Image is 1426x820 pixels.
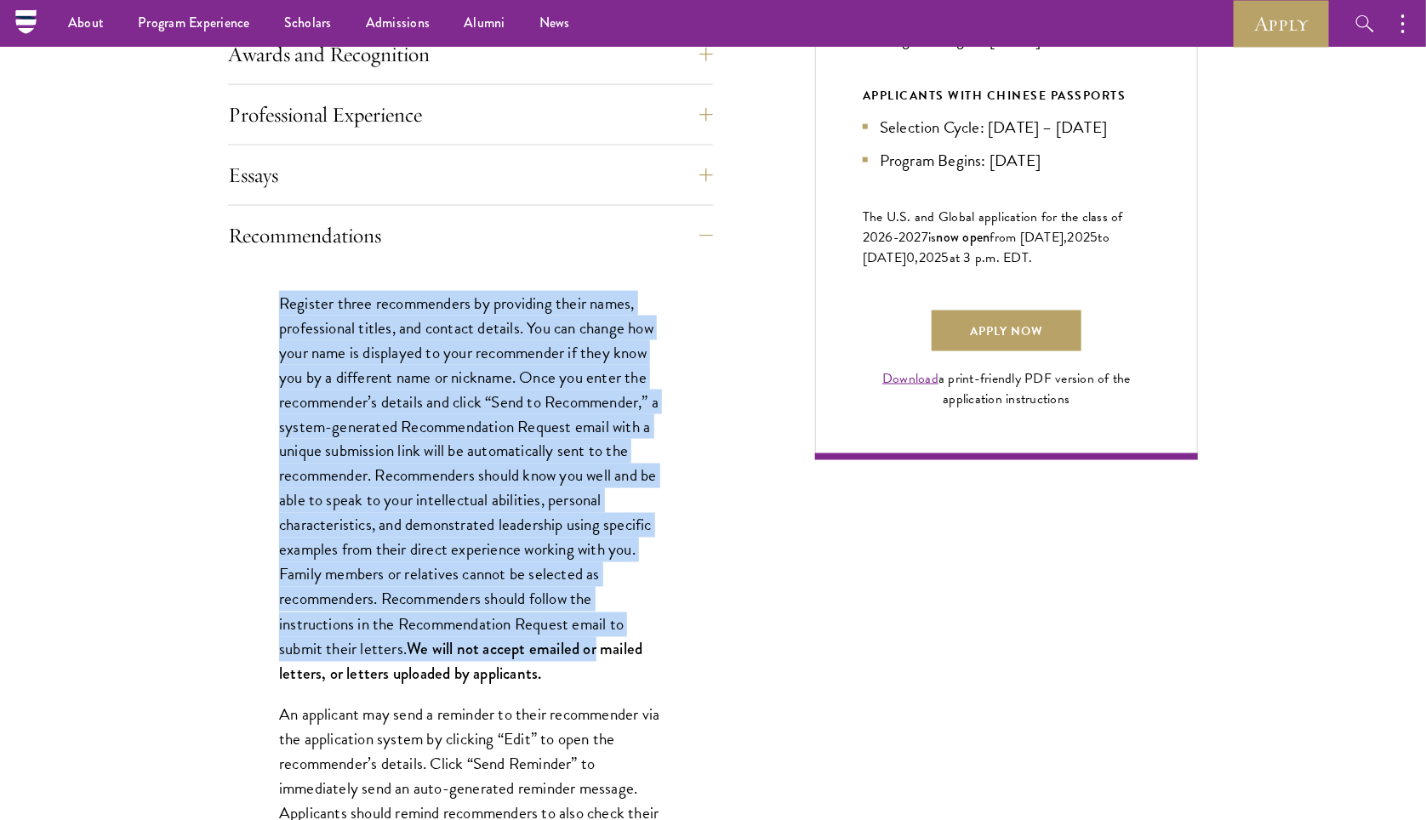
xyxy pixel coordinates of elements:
[907,248,915,268] span: 0
[928,227,937,248] span: is
[886,227,893,248] span: 6
[863,148,1150,173] li: Program Begins: [DATE]
[942,248,950,268] span: 5
[950,248,1033,268] span: at 3 p.m. EDT.
[228,215,713,256] button: Recommendations
[863,115,1150,140] li: Selection Cycle: [DATE] – [DATE]
[228,155,713,196] button: Essays
[1091,227,1098,248] span: 5
[863,85,1150,106] div: APPLICANTS WITH CHINESE PASSPORTS
[915,248,919,268] span: ,
[228,34,713,75] button: Awards and Recognition
[863,227,1109,268] span: to [DATE]
[893,227,921,248] span: -202
[882,368,938,389] a: Download
[279,291,662,686] p: Register three recommenders by providing their names, professional titles, and contact details. Y...
[1068,227,1091,248] span: 202
[932,310,1081,351] a: Apply Now
[279,638,642,686] strong: We will not accept emailed or mailed letters, or letters uploaded by applicants.
[990,227,1068,248] span: from [DATE],
[921,227,928,248] span: 7
[228,94,713,135] button: Professional Experience
[863,368,1150,409] div: a print-friendly PDF version of the application instructions
[919,248,942,268] span: 202
[937,227,990,247] span: now open
[863,207,1123,248] span: The U.S. and Global application for the class of 202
